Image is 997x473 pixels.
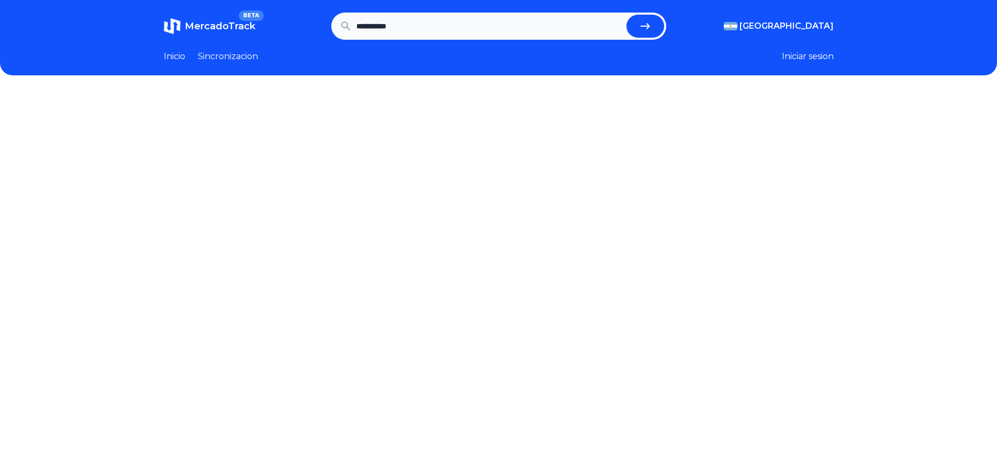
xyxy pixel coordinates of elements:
button: Iniciar sesion [782,50,834,63]
span: [GEOGRAPHIC_DATA] [740,20,834,32]
span: MercadoTrack [185,20,255,32]
span: BETA [239,10,263,21]
a: MercadoTrackBETA [164,18,255,35]
a: Sincronizacion [198,50,258,63]
img: Argentina [724,22,737,30]
a: Inicio [164,50,185,63]
button: [GEOGRAPHIC_DATA] [724,20,834,32]
img: MercadoTrack [164,18,181,35]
